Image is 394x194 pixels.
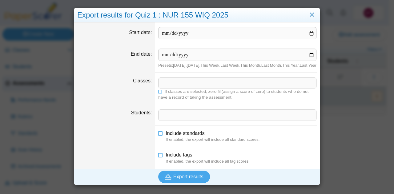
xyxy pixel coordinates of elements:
[129,30,152,35] label: Start date
[158,77,317,89] tags: ​
[131,51,152,57] label: End date
[187,63,199,68] a: [DATE]
[158,109,317,121] tags: ​
[220,63,239,68] a: Last Week
[200,63,219,68] a: This Week
[74,8,320,22] div: Export results for Quiz 1 : NUR 155 WIQ 2025
[173,174,203,179] span: Export results
[300,63,316,68] a: Last Year
[166,131,204,136] span: Include standards
[282,63,299,68] a: This Year
[307,10,317,20] a: Close
[133,78,152,83] label: Classes
[131,110,152,115] label: Students
[158,63,317,68] div: Presets: , , , , , , ,
[166,159,317,164] dfn: If enabled, the export will include all tag scores.
[166,152,192,157] span: Include tags
[173,63,186,68] a: [DATE]
[158,171,210,183] button: Export results
[261,63,281,68] a: Last Month
[166,137,317,142] dfn: If enabled, the export will include all standard scores.
[158,89,308,100] span: If classes are selected, zero fill(assign a score of zero) to students who do not have a record o...
[240,63,260,68] a: This Month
